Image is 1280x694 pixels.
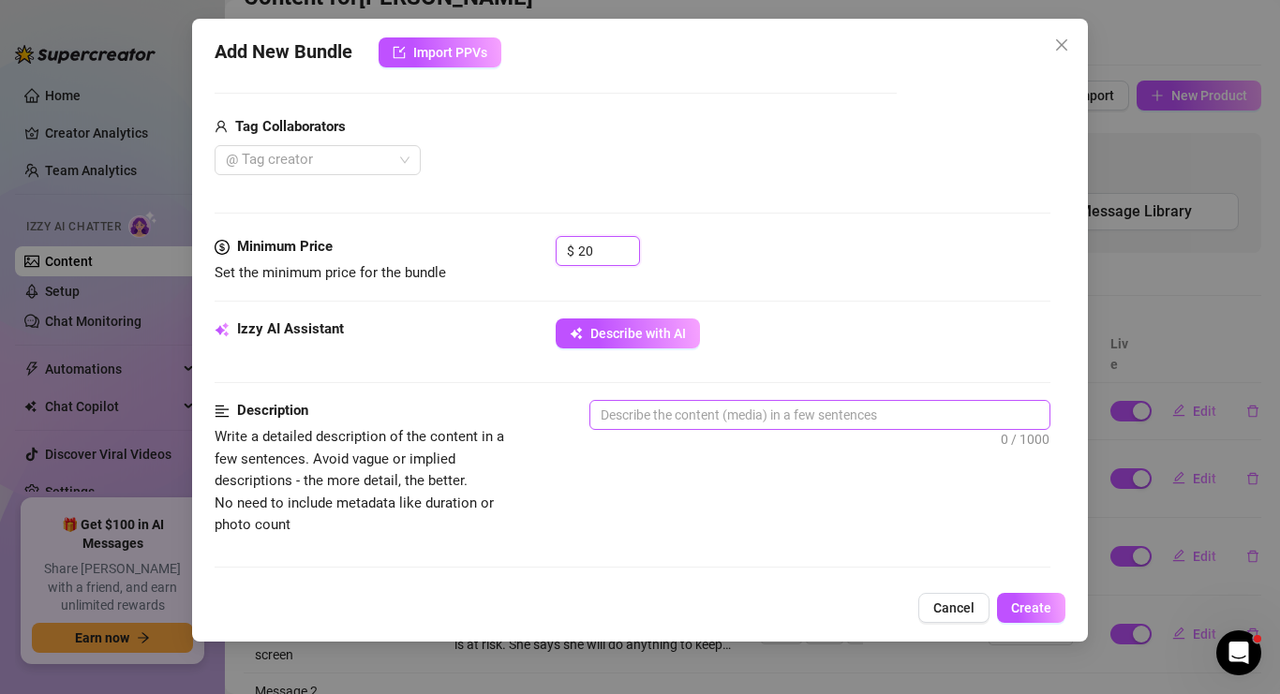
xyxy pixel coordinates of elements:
[918,593,990,623] button: Cancel
[215,400,230,422] span: align-left
[215,116,228,139] span: user
[1047,37,1077,52] span: Close
[379,37,501,67] button: Import PPVs
[215,37,352,67] span: Add New Bundle
[997,593,1065,623] button: Create
[215,428,504,533] span: Write a detailed description of the content in a few sentences. Avoid vague or implied descriptio...
[1054,37,1069,52] span: close
[237,238,333,255] strong: Minimum Price
[237,402,308,419] strong: Description
[1047,30,1077,60] button: Close
[556,318,700,348] button: Describe with AI
[1011,600,1051,615] span: Create
[237,320,344,337] strong: Izzy AI Assistant
[393,46,406,59] span: import
[933,600,975,615] span: Cancel
[590,326,686,341] span: Describe with AI
[1216,630,1261,675] iframe: Intercom live chat
[235,118,346,135] strong: Tag Collaborators
[215,236,230,258] span: dollar
[215,264,446,281] span: Set the minimum price for the bundle
[413,45,487,60] span: Import PPVs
